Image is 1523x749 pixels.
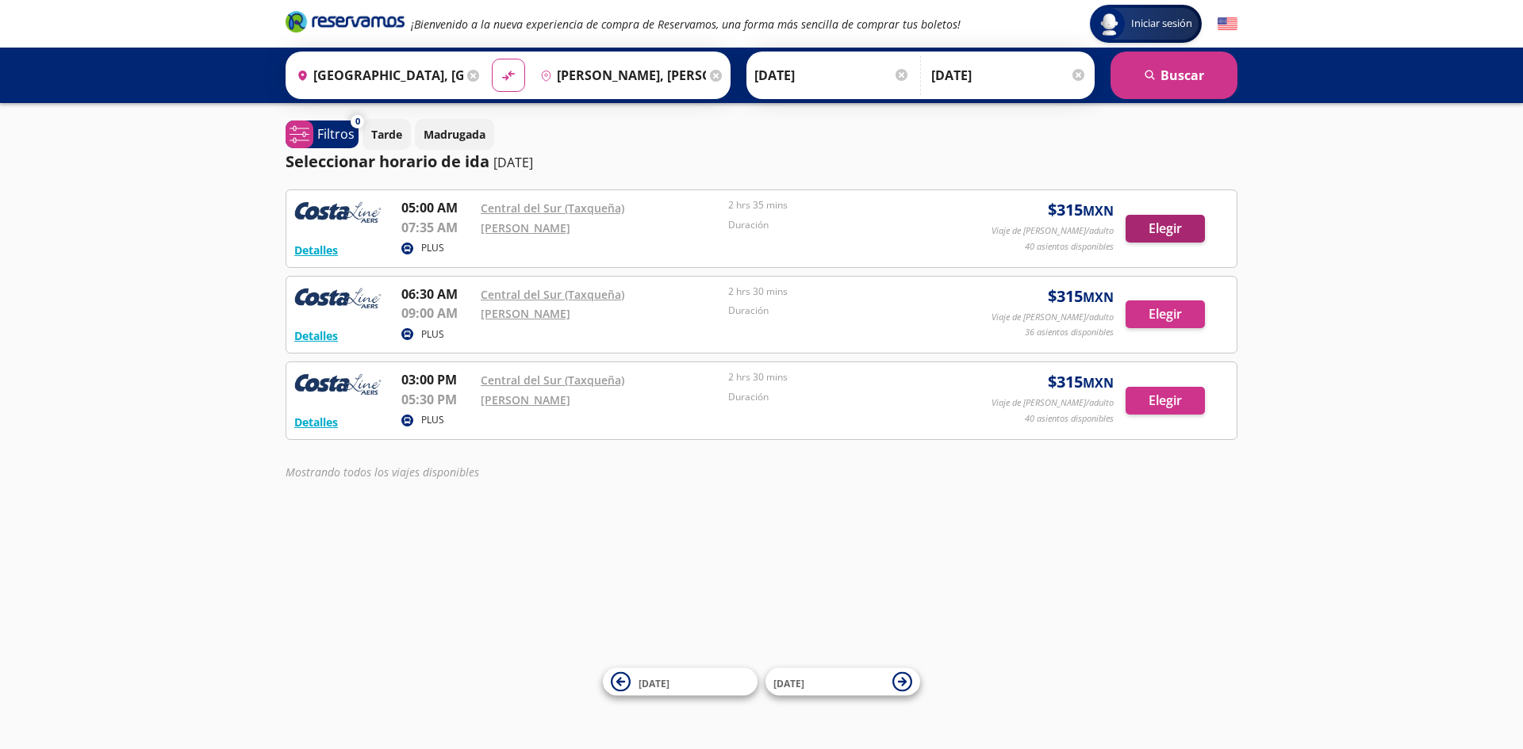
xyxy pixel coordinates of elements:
[421,327,444,342] p: PLUS
[481,373,624,388] a: Central del Sur (Taxqueña)
[1126,300,1205,328] button: Elegir
[992,396,1114,410] p: Viaje de [PERSON_NAME]/adulto
[421,413,444,427] p: PLUS
[728,285,968,299] p: 2 hrs 30 mins
[639,676,669,690] span: [DATE]
[992,311,1114,324] p: Viaje de [PERSON_NAME]/adulto
[773,676,804,690] span: [DATE]
[401,198,473,217] p: 05:00 AM
[603,668,758,696] button: [DATE]
[1048,285,1114,308] span: $ 315
[481,287,624,302] a: Central del Sur (Taxqueña)
[1083,289,1114,306] small: MXN
[1048,370,1114,394] span: $ 315
[363,119,411,150] button: Tarde
[1025,240,1114,254] p: 40 asientos disponibles
[411,17,961,32] em: ¡Bienvenido a la nueva experiencia de compra de Reservamos, una forma más sencilla de comprar tus...
[728,304,968,318] p: Duración
[481,392,570,407] a: [PERSON_NAME]
[286,10,405,33] i: Brand Logo
[728,198,968,212] p: 2 hrs 35 mins
[371,126,402,143] p: Tarde
[1025,412,1114,426] p: 40 asientos disponibles
[294,327,338,344] button: Detalles
[294,414,338,430] button: Detalles
[286,120,359,148] button: 0Filtros
[1083,202,1114,220] small: MXN
[294,285,382,316] img: RESERVAMOS
[481,306,570,321] a: [PERSON_NAME]
[286,464,479,480] em: Mostrando todos los viajes disponibles
[424,126,485,143] p: Madrugada
[294,370,382,402] img: RESERVAMOS
[1083,374,1114,392] small: MXN
[765,668,920,696] button: [DATE]
[931,55,1087,95] input: Opcional
[1218,14,1237,34] button: English
[415,119,494,150] button: Madrugada
[481,201,624,216] a: Central del Sur (Taxqueña)
[1048,198,1114,222] span: $ 315
[317,124,355,143] p: Filtros
[294,198,382,230] img: RESERVAMOS
[1025,326,1114,339] p: 36 asientos disponibles
[1126,215,1205,243] button: Elegir
[286,10,405,38] a: Brand Logo
[728,370,968,384] p: 2 hrs 30 mins
[294,242,338,258] button: Detalles
[534,55,707,95] input: Buscar Destino
[401,390,473,409] p: 05:30 PM
[355,115,360,128] span: 0
[401,285,473,304] p: 06:30 AM
[1111,52,1237,99] button: Buscar
[728,218,968,232] p: Duración
[1126,387,1205,415] button: Elegir
[754,55,910,95] input: Elegir Fecha
[401,370,473,389] p: 03:00 PM
[728,390,968,404] p: Duración
[401,218,473,237] p: 07:35 AM
[290,55,463,95] input: Buscar Origen
[992,224,1114,238] p: Viaje de [PERSON_NAME]/adulto
[493,153,533,172] p: [DATE]
[481,220,570,235] a: [PERSON_NAME]
[421,241,444,255] p: PLUS
[1125,16,1199,32] span: Iniciar sesión
[401,304,473,323] p: 09:00 AM
[286,150,489,174] p: Seleccionar horario de ida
